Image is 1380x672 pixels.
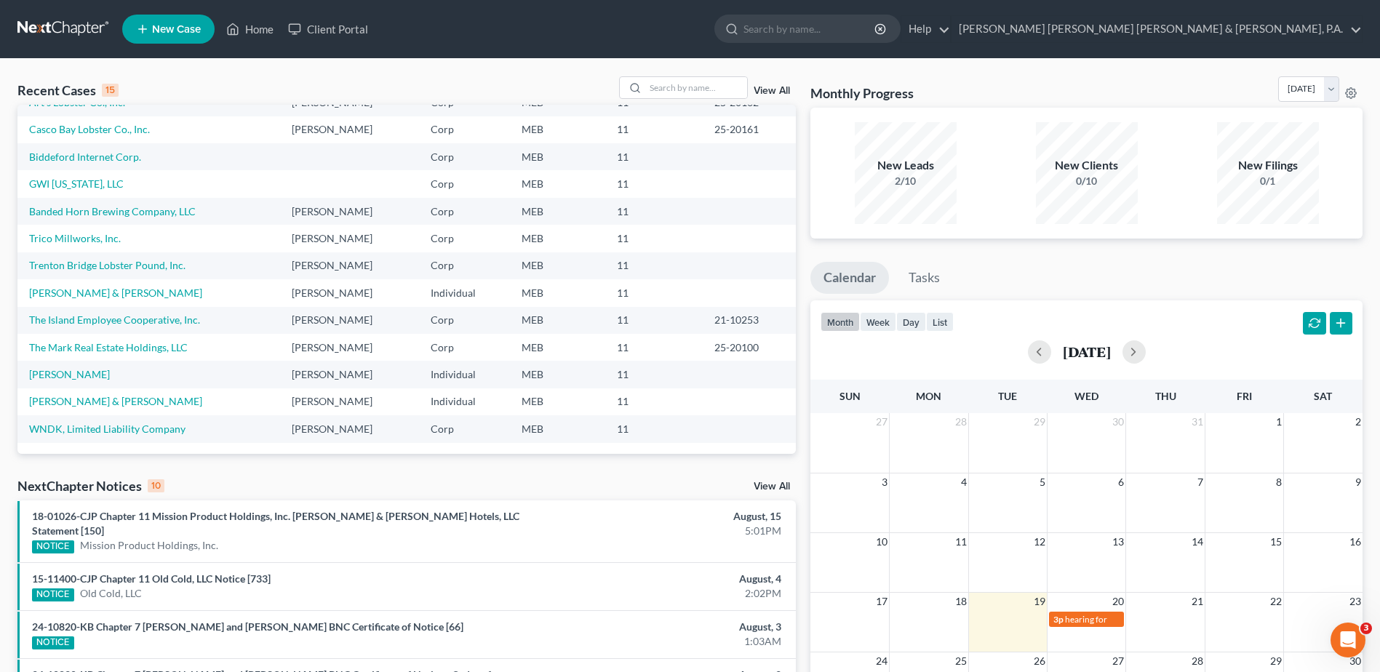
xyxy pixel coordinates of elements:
td: Individual [419,388,511,415]
span: 23 [1348,593,1363,610]
span: Thu [1155,390,1176,402]
a: Help [901,16,950,42]
td: MEB [510,225,605,252]
td: 11 [605,388,703,415]
td: 25-20161 [703,116,796,143]
span: 4 [960,473,968,491]
a: Banded Horn Brewing Company, LLC [29,205,196,217]
div: New Filings [1217,157,1319,174]
div: Recent Cases [17,81,119,99]
span: 3 [880,473,889,491]
a: Trico Millworks, Inc. [29,232,121,244]
a: Trenton Bridge Lobster Pound, Inc. [29,259,186,271]
button: list [926,312,954,332]
td: MEB [510,307,605,334]
a: Calendar [810,262,889,294]
span: 19 [1032,593,1047,610]
span: 6 [1117,473,1125,491]
span: 22 [1269,593,1283,610]
td: Corp [419,170,511,197]
span: 27 [1111,652,1125,670]
td: 11 [605,279,703,306]
td: [PERSON_NAME] [280,388,419,415]
span: 10 [874,533,889,551]
h3: Monthly Progress [810,84,914,102]
span: Tue [998,390,1017,402]
span: 26 [1032,652,1047,670]
div: NOTICE [32,588,74,601]
span: 28 [1190,652,1205,670]
span: 1 [1275,413,1283,431]
div: August, 3 [541,620,781,634]
span: 18 [954,593,968,610]
td: MEB [510,116,605,143]
span: Sat [1314,390,1332,402]
td: 11 [605,307,703,334]
a: The Island Employee Cooperative, Inc. [29,313,200,326]
td: 21-10253 [703,307,796,334]
a: [PERSON_NAME] [PERSON_NAME] [PERSON_NAME] & [PERSON_NAME], P.A. [952,16,1362,42]
div: August, 4 [541,572,781,586]
td: MEB [510,279,605,306]
td: MEB [510,170,605,197]
input: Search by name... [645,77,747,98]
td: Corp [419,116,511,143]
td: MEB [510,198,605,225]
td: 11 [605,415,703,442]
td: 11 [605,116,703,143]
span: 16 [1348,533,1363,551]
div: 1:03AM [541,634,781,649]
div: NOTICE [32,636,74,649]
span: 30 [1111,413,1125,431]
iframe: Intercom live chat [1331,623,1365,657]
td: MEB [510,415,605,442]
a: [PERSON_NAME] & [PERSON_NAME] [29,395,202,407]
span: 25 [954,652,968,670]
a: Client Portal [281,16,375,42]
td: Individual [419,361,511,388]
td: Corp [419,415,511,442]
td: Corp [419,252,511,279]
td: 11 [605,225,703,252]
a: Biddeford Internet Corp. [29,151,141,163]
div: 0/10 [1036,174,1138,188]
div: New Clients [1036,157,1138,174]
td: MEB [510,334,605,361]
span: 5 [1038,473,1047,491]
a: GWI [US_STATE], LLC [29,177,124,190]
td: MEB [510,143,605,170]
span: 29 [1269,652,1283,670]
a: Old Cold, LLC [80,586,142,601]
span: 15 [1269,533,1283,551]
td: [PERSON_NAME] [280,225,419,252]
div: NextChapter Notices [17,477,164,495]
h2: [DATE] [1063,344,1111,359]
span: 12 [1032,533,1047,551]
span: 28 [954,413,968,431]
span: 21 [1190,593,1205,610]
td: Corp [419,143,511,170]
td: Corp [419,334,511,361]
span: 20 [1111,593,1125,610]
td: MEB [510,388,605,415]
span: 29 [1032,413,1047,431]
a: Art's Lobster Co., Inc. [29,96,125,108]
span: 3 [1360,623,1372,634]
span: 24 [874,652,889,670]
button: month [821,312,860,332]
td: 11 [605,361,703,388]
div: 2/10 [855,174,957,188]
div: August, 15 [541,509,781,524]
div: 5:01PM [541,524,781,538]
a: [PERSON_NAME] [29,368,110,380]
span: 31 [1190,413,1205,431]
a: Tasks [896,262,953,294]
td: [PERSON_NAME] [280,252,419,279]
span: 8 [1275,473,1283,491]
span: 27 [874,413,889,431]
td: Corp [419,307,511,334]
span: Wed [1074,390,1098,402]
td: 25-20100 [703,334,796,361]
span: New Case [152,24,201,35]
span: 11 [954,533,968,551]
